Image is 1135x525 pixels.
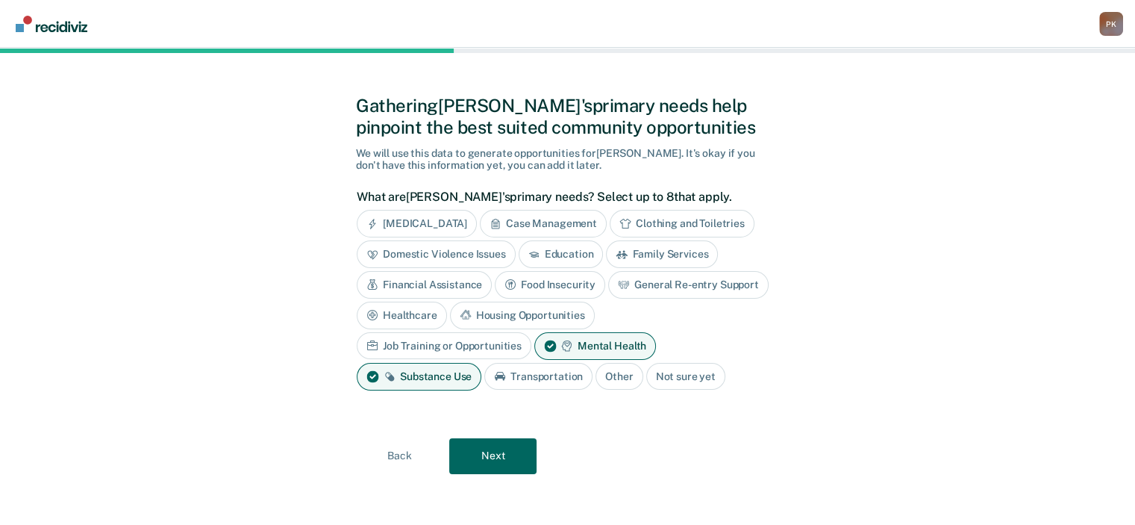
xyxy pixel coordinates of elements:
div: Case Management [480,210,607,237]
div: General Re-entry Support [608,271,769,299]
div: Family Services [606,240,718,268]
div: Healthcare [357,302,447,329]
div: Other [595,363,642,391]
div: Gathering [PERSON_NAME]'s primary needs help pinpoint the best suited community opportunities [356,95,779,138]
div: Domestic Violence Issues [357,240,516,268]
div: P K [1099,12,1123,36]
div: Education [519,240,604,268]
div: Transportation [484,363,592,391]
div: We will use this data to generate opportunities for [PERSON_NAME] . It's okay if you don't have t... [356,147,779,173]
div: Job Training or Opportunities [357,332,531,360]
button: Next [449,438,537,474]
div: Clothing and Toiletries [610,210,754,237]
div: Not sure yet [646,363,725,391]
img: Recidiviz [16,16,87,32]
button: Back [356,438,443,474]
button: Profile dropdown button [1099,12,1123,36]
div: [MEDICAL_DATA] [357,210,477,237]
div: Food Insecurity [495,271,605,299]
div: Substance Use [357,363,481,391]
label: What are [PERSON_NAME]'s primary needs? Select up to 8 that apply. [357,190,771,204]
div: Mental Health [534,332,656,360]
div: Housing Opportunities [450,302,595,329]
div: Financial Assistance [357,271,492,299]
